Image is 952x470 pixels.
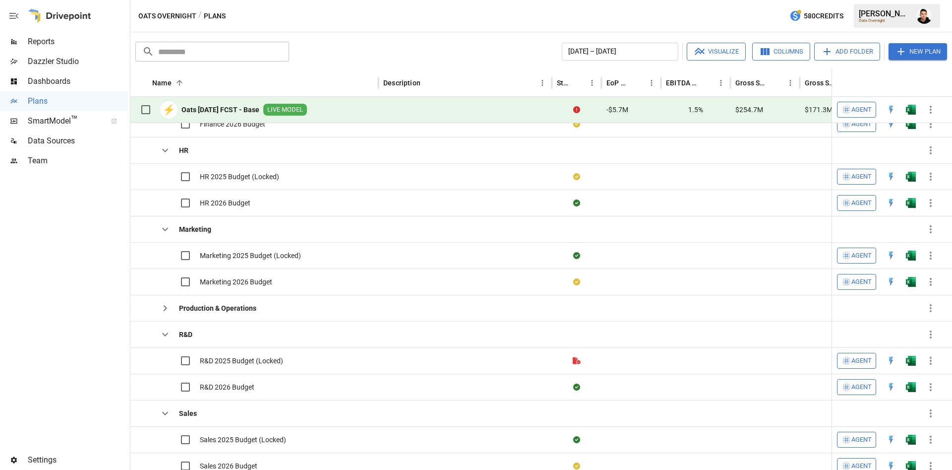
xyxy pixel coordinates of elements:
img: quick-edit-flash.b8aec18c.svg [886,356,896,366]
span: R&D 2026 Budget [200,382,254,392]
div: Open in Quick Edit [886,251,896,261]
span: HR 2025 Budget (Locked) [200,172,279,182]
div: Error during sync. [573,105,580,115]
button: Agent [837,379,876,395]
div: ⚡ [160,101,178,119]
span: $254.7M [735,105,763,115]
div: Your plan has changes in Excel that are not reflected in the Drivepoint Data Warehouse, select "S... [573,277,580,287]
button: Status column menu [585,76,599,90]
span: 580 Credits [804,10,843,22]
div: EBITDA Margin [666,79,699,87]
span: Dashboards [28,75,128,87]
button: EBITDA Margin column menu [714,76,728,90]
img: quick-edit-flash.b8aec18c.svg [886,172,896,182]
span: 1.5% [688,105,703,115]
img: quick-edit-flash.b8aec18c.svg [886,435,896,445]
div: Open in Excel [906,105,916,115]
button: Visualize [687,43,746,61]
button: Sort [173,76,186,90]
div: Open in Excel [906,251,916,261]
div: Gross Sales [735,79,769,87]
div: Open in Excel [906,198,916,208]
button: Francisco Sanchez [910,2,938,30]
img: quick-edit-flash.b8aec18c.svg [886,251,896,261]
div: Description [383,79,420,87]
button: Agent [837,102,876,118]
img: Francisco Sanchez [916,8,932,24]
button: Agent [837,432,876,448]
b: Production & Operations [179,303,256,313]
span: Settings [28,454,128,466]
button: Agent [837,274,876,290]
div: Open in Quick Edit [886,198,896,208]
button: New Plan [889,43,947,60]
button: Agent [837,195,876,211]
div: Open in Excel [906,356,916,366]
div: Name [152,79,172,87]
span: Plans [28,95,128,107]
span: $171.3M [805,105,833,115]
span: Finance 2026 Budget [200,119,265,129]
div: Open in Quick Edit [886,105,896,115]
span: Agent [851,250,872,262]
button: 580Credits [785,7,847,25]
div: Oats Overnight [859,18,910,23]
span: Sales 2025 Budget (Locked) [200,435,286,445]
span: LIVE MODEL [263,105,307,115]
img: quick-edit-flash.b8aec18c.svg [886,277,896,287]
div: Sync complete [573,435,580,445]
span: Agent [851,198,872,209]
b: Oats [DATE] FCST - Base [181,105,259,115]
button: Sort [700,76,714,90]
button: Agent [837,169,876,185]
img: excel-icon.76473adf.svg [906,382,916,392]
span: Agent [851,276,872,288]
img: quick-edit-flash.b8aec18c.svg [886,105,896,115]
span: SmartModel [28,115,100,127]
button: Agent [837,353,876,369]
button: Sort [770,76,783,90]
button: Sort [927,76,941,90]
span: Data Sources [28,135,128,147]
div: Sync complete [573,382,580,392]
img: excel-icon.76473adf.svg [906,435,916,445]
div: Open in Quick Edit [886,356,896,366]
button: Agent [837,248,876,264]
div: EoP Cash [606,79,630,87]
span: R&D 2025 Budget (Locked) [200,356,283,366]
button: Description column menu [535,76,549,90]
b: Sales [179,408,197,418]
button: Oats Overnight [138,10,196,22]
span: -$5.7M [606,105,628,115]
span: Agent [851,171,872,183]
img: quick-edit-flash.b8aec18c.svg [886,382,896,392]
div: Gross Sales: DTC Online [805,79,838,87]
span: ™ [71,114,78,126]
div: Open in Excel [906,119,916,129]
img: excel-icon.76473adf.svg [906,251,916,261]
div: File is not a valid Drivepoint model [573,356,581,366]
button: Sort [571,76,585,90]
div: Open in Excel [906,277,916,287]
button: Columns [752,43,810,61]
div: Sync complete [573,251,580,261]
div: [PERSON_NAME] [859,9,910,18]
img: excel-icon.76473adf.svg [906,105,916,115]
b: Marketing [179,224,211,234]
div: / [198,10,202,22]
span: Agent [851,119,872,130]
span: Dazzler Studio [28,56,128,67]
span: Team [28,155,128,167]
button: Gross Sales column menu [783,76,797,90]
button: Sort [631,76,645,90]
div: Open in Quick Edit [886,435,896,445]
img: quick-edit-flash.b8aec18c.svg [886,198,896,208]
span: Marketing 2026 Budget [200,277,272,287]
div: Status [557,79,570,87]
img: excel-icon.76473adf.svg [906,119,916,129]
span: Agent [851,104,872,116]
span: Agent [851,355,872,367]
img: excel-icon.76473adf.svg [906,198,916,208]
span: Agent [851,382,872,393]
